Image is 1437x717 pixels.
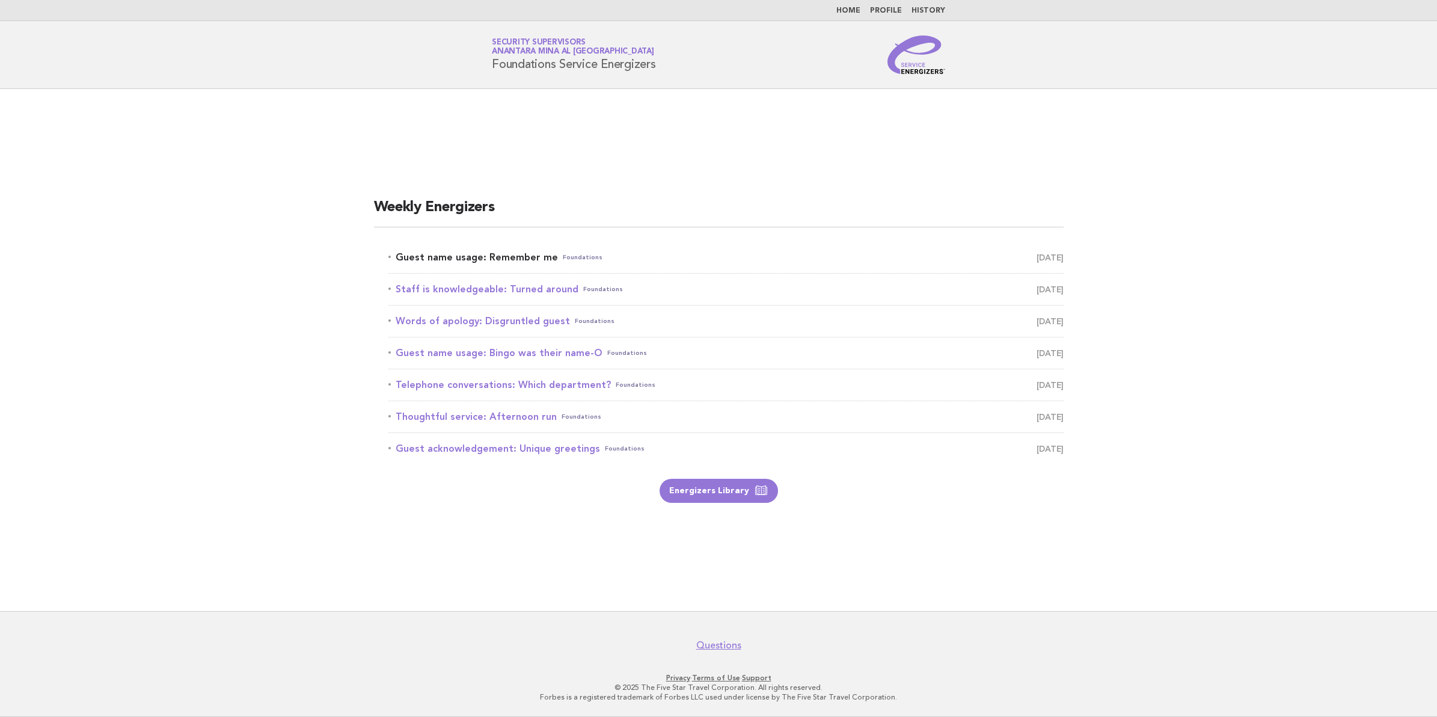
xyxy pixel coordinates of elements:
[351,673,1086,683] p: · ·
[492,39,656,70] h1: Foundations Service Energizers
[696,639,741,651] a: Questions
[912,7,945,14] a: History
[666,674,690,682] a: Privacy
[660,479,778,503] a: Energizers Library
[351,683,1086,692] p: © 2025 The Five Star Travel Corporation. All rights reserved.
[563,249,602,266] span: Foundations
[388,377,1064,393] a: Telephone conversations: Which department?Foundations [DATE]
[492,48,654,56] span: Anantara Mina al [GEOGRAPHIC_DATA]
[575,313,614,330] span: Foundations
[607,345,647,362] span: Foundations
[742,674,771,682] a: Support
[1037,249,1064,266] span: [DATE]
[583,281,623,298] span: Foundations
[388,249,1064,266] a: Guest name usage: Remember meFoundations [DATE]
[1037,281,1064,298] span: [DATE]
[1037,377,1064,393] span: [DATE]
[692,674,740,682] a: Terms of Use
[616,377,655,393] span: Foundations
[388,313,1064,330] a: Words of apology: Disgruntled guestFoundations [DATE]
[388,440,1064,457] a: Guest acknowledgement: Unique greetingsFoundations [DATE]
[562,408,601,425] span: Foundations
[374,198,1064,227] h2: Weekly Energizers
[870,7,902,14] a: Profile
[1037,440,1064,457] span: [DATE]
[887,35,945,74] img: Service Energizers
[1037,345,1064,362] span: [DATE]
[605,440,645,457] span: Foundations
[388,408,1064,425] a: Thoughtful service: Afternoon runFoundations [DATE]
[492,38,654,55] a: Security SupervisorsAnantara Mina al [GEOGRAPHIC_DATA]
[836,7,860,14] a: Home
[1037,313,1064,330] span: [DATE]
[388,281,1064,298] a: Staff is knowledgeable: Turned aroundFoundations [DATE]
[351,692,1086,702] p: Forbes is a registered trademark of Forbes LLC used under license by The Five Star Travel Corpora...
[1037,408,1064,425] span: [DATE]
[388,345,1064,362] a: Guest name usage: Bingo was their name-OFoundations [DATE]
